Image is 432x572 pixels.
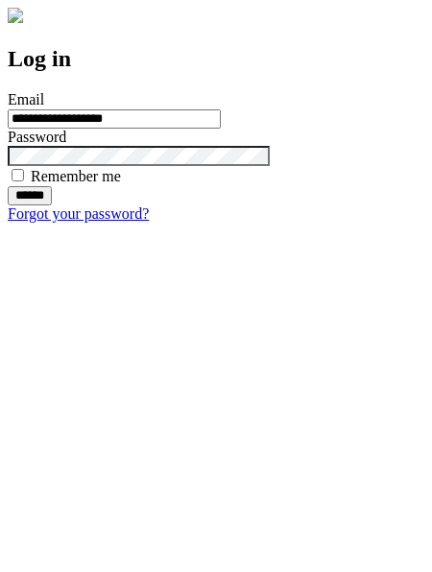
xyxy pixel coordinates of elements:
label: Email [8,91,44,107]
img: logo-4e3dc11c47720685a147b03b5a06dd966a58ff35d612b21f08c02c0306f2b779.png [8,8,23,23]
a: Forgot your password? [8,205,149,222]
h2: Log in [8,46,424,72]
label: Password [8,129,66,145]
label: Remember me [31,168,121,184]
